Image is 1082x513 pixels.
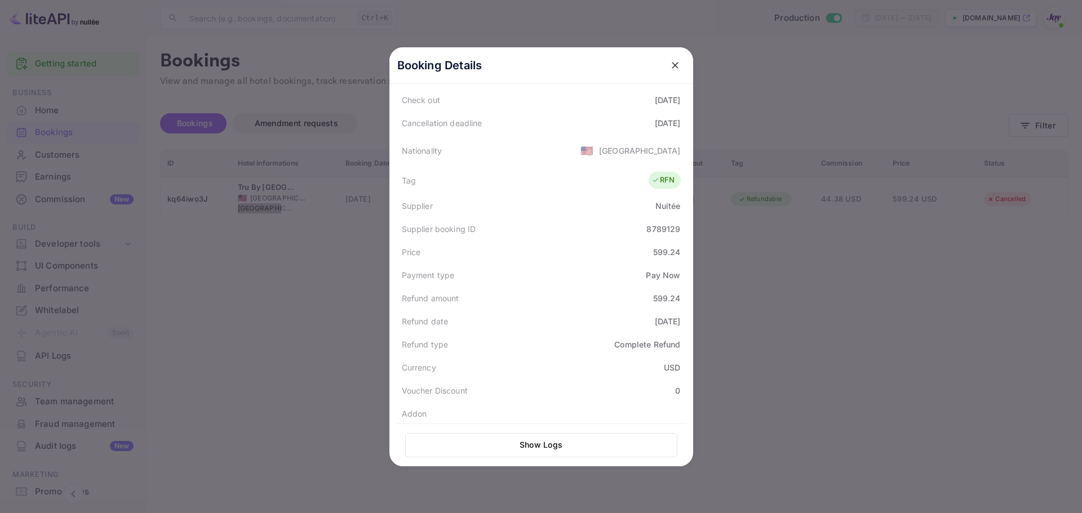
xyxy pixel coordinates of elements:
div: Currency [402,362,436,373]
div: Voucher Discount [402,385,468,396]
div: Check out [402,94,440,106]
div: USD [664,362,680,373]
div: Pay Now [646,269,680,281]
div: Nuitée [655,200,681,212]
div: 599.24 [653,246,681,258]
div: [DATE] [655,117,681,129]
div: Supplier booking ID [402,223,476,235]
div: [DATE] [655,315,681,327]
div: Refund type [402,338,449,350]
div: Refund amount [402,292,459,304]
button: Show Logs [405,433,677,457]
button: close [665,55,685,75]
div: [GEOGRAPHIC_DATA] [599,145,681,157]
div: Addon [402,408,427,420]
div: Refund date [402,315,449,327]
div: Nationality [402,145,442,157]
div: Tag [402,175,416,186]
div: Cancellation deadline [402,117,482,129]
div: 8789129 [646,223,680,235]
div: [DATE] [655,94,681,106]
div: Price [402,246,421,258]
p: Booking Details [397,57,482,74]
span: United States [580,140,593,160]
div: RFN [651,175,675,186]
div: Supplier [402,200,433,212]
div: 0 [675,385,680,396]
div: Payment type [402,269,455,281]
div: 599.24 [653,292,681,304]
div: Complete Refund [614,338,680,350]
